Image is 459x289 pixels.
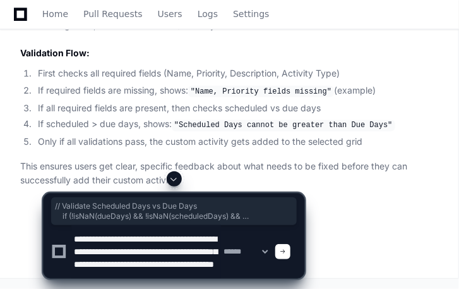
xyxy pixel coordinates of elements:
span: Settings [233,10,269,18]
p: This ensures users get clear, specific feedback about what needs to be fixed before they can succ... [20,160,423,189]
li: If all required fields are present, then checks scheduled vs due days [34,101,423,116]
span: Logs [198,10,218,18]
span: Home [42,10,68,18]
code: "Name, Priority fields missing" [188,86,334,97]
li: If required fields are missing, shows: (example) [34,83,423,99]
span: Users [158,10,182,18]
li: If scheduled > due days, shows: [34,118,423,133]
span: // Validate Scheduled Days vs Due Days if (!isNaN(dueDays) && !isNaN(scheduledDays) && scheduledD... [55,201,293,221]
li: First checks all required fields (Name, Priority, Description, Activity Type) [34,66,423,81]
code: "Scheduled Days cannot be greater than Due Days" [172,120,395,132]
li: Only if all validations pass, the custom activity gets added to the selected grid [34,135,423,150]
span: Pull Requests [83,10,142,18]
h2: Validation Flow: [20,47,423,59]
